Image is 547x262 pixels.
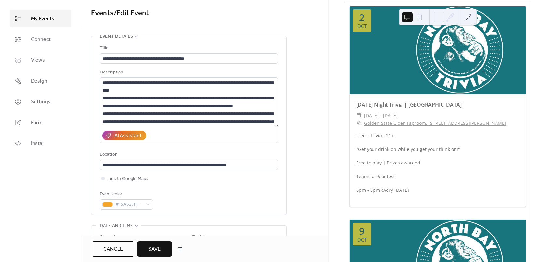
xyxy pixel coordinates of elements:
a: Design [10,72,71,90]
button: Save [137,241,172,257]
a: My Events [10,10,71,27]
span: My Events [31,15,54,23]
span: Connect [31,36,51,44]
span: Link to Google Maps [107,175,148,183]
div: Event color [100,190,152,198]
button: Cancel [92,241,134,257]
div: Title [100,45,277,52]
div: ​ [356,119,361,127]
span: Form [31,119,43,127]
div: Oct [357,237,367,242]
span: Cancel [103,245,123,253]
button: AI Assistant [102,131,146,140]
div: End date [192,234,213,242]
span: Design [31,77,47,85]
div: AI Assistant [114,132,142,140]
span: Save [148,245,161,253]
div: Start date [100,234,122,242]
span: #F5A627FF [115,201,143,209]
div: Free - Trivia - 21+ "Get your drink on while you get your think on!" Free to play | Prizes awarde... [350,132,526,200]
span: Event details [100,33,133,41]
a: Form [10,114,71,131]
a: Events [91,6,114,20]
span: Settings [31,98,50,106]
div: Oct [357,24,367,29]
span: / Edit Event [114,6,149,20]
span: Date and time [100,222,133,230]
a: Connect [10,31,71,48]
span: Install [31,140,44,148]
span: [DATE] - [DATE] [364,112,398,120]
div: ​ [356,112,361,120]
span: Views [31,57,45,64]
div: Location [100,151,277,159]
a: Golden State Cider Taproom, [STREET_ADDRESS][PERSON_NAME] [364,119,506,127]
a: Install [10,135,71,152]
div: 2 [359,13,365,22]
a: Settings [10,93,71,111]
div: 9 [359,226,365,236]
div: [DATE] Night Trivia | [GEOGRAPHIC_DATA] [350,101,526,109]
div: Description [100,69,277,76]
a: Views [10,51,71,69]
